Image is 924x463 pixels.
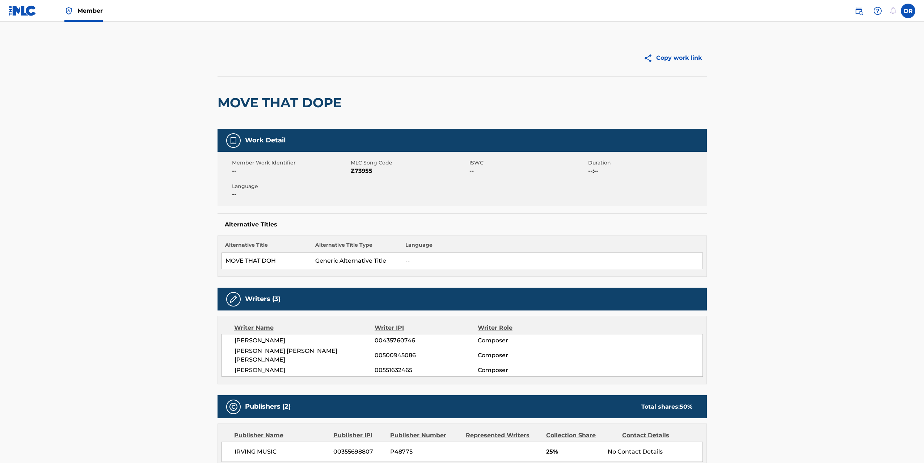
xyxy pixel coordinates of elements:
[234,431,328,440] div: Publisher Name
[245,295,280,303] h5: Writers (3)
[390,447,460,456] span: P48775
[478,324,571,332] div: Writer Role
[478,336,571,345] span: Composer
[466,431,541,440] div: Represented Writers
[229,295,238,304] img: Writers
[221,253,312,269] td: MOVE THAT DOH
[375,366,477,375] span: 00551632465
[638,49,707,67] button: Copy work link
[235,447,328,456] span: IRVING MUSIC
[225,221,700,228] h5: Alternative Titles
[312,253,402,269] td: Generic Alternative Title
[77,7,103,15] span: Member
[229,136,238,145] img: Work Detail
[245,136,286,145] h5: Work Detail
[221,241,312,253] th: Alternative Title
[232,167,349,175] span: --
[680,403,692,410] span: 50 %
[235,336,375,345] span: [PERSON_NAME]
[641,402,692,411] div: Total shares:
[478,351,571,360] span: Composer
[218,95,345,111] h2: MOVE THAT DOPE
[390,431,460,440] div: Publisher Number
[351,167,468,175] span: Z73955
[546,447,602,456] span: 25%
[232,183,349,190] span: Language
[232,159,349,167] span: Member Work Identifier
[235,347,375,364] span: [PERSON_NAME] [PERSON_NAME] [PERSON_NAME]
[9,5,37,16] img: MLC Logo
[312,241,402,253] th: Alternative Title Type
[402,241,703,253] th: Language
[870,4,885,18] div: Help
[375,324,478,332] div: Writer IPI
[333,431,385,440] div: Publisher IPI
[333,447,385,456] span: 00355698807
[873,7,882,15] img: help
[64,7,73,15] img: Top Rightsholder
[235,366,375,375] span: [PERSON_NAME]
[852,4,866,18] a: Public Search
[229,402,238,411] img: Publishers
[469,167,586,175] span: --
[245,402,291,411] h5: Publishers (2)
[889,7,896,14] div: Notifications
[546,431,616,440] div: Collection Share
[351,159,468,167] span: MLC Song Code
[644,54,656,63] img: Copy work link
[608,447,702,456] div: No Contact Details
[402,253,703,269] td: --
[855,7,863,15] img: search
[478,366,571,375] span: Composer
[469,159,586,167] span: ISWC
[375,336,477,345] span: 00435760746
[888,428,924,463] iframe: Chat Widget
[234,324,375,332] div: Writer Name
[588,167,705,175] span: --:--
[588,159,705,167] span: Duration
[375,351,477,360] span: 00500945086
[232,190,349,199] span: --
[622,431,692,440] div: Contact Details
[901,4,915,18] div: User Menu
